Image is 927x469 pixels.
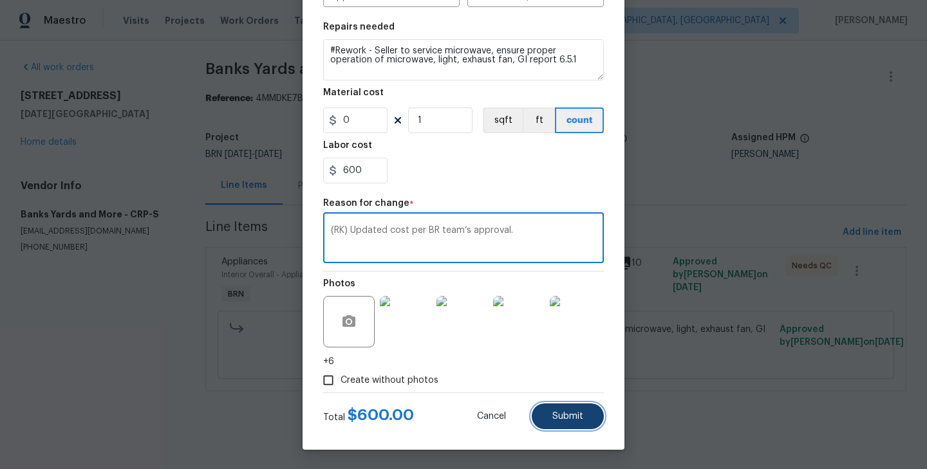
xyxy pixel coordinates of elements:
span: Submit [552,412,583,421]
button: sqft [483,107,523,133]
textarea: #Rework - Seller to service microwave, ensure proper operation of microwave, light, exhaust fan, ... [323,39,604,80]
span: Cancel [477,412,506,421]
button: Cancel [456,403,527,429]
span: $ 600.00 [348,407,414,423]
span: Create without photos [341,374,438,387]
button: ft [523,107,555,133]
div: Total [323,409,414,424]
button: Submit [532,403,604,429]
button: count [555,107,604,133]
h5: Reason for change [323,199,409,208]
h5: Labor cost [323,141,372,150]
textarea: (RK) Updated cost per BR team’s approval. [331,226,596,253]
h5: Material cost [323,88,384,97]
span: +6 [323,355,334,368]
h5: Photos [323,279,355,288]
h5: Repairs needed [323,23,395,32]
